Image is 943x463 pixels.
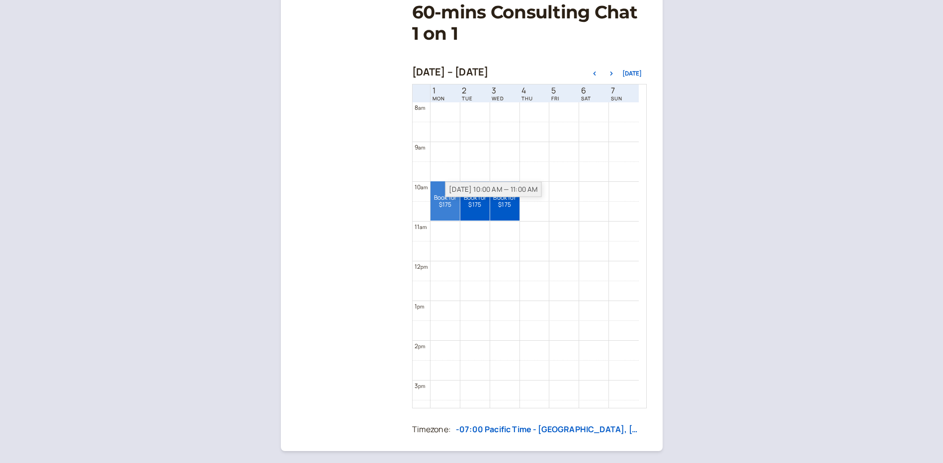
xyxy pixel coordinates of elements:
[432,86,445,95] span: 1
[611,95,622,101] span: SUN
[421,184,428,191] span: am
[551,95,559,101] span: FRI
[445,182,542,197] div: [DATE] 10:00 AM — 11:00 AM
[415,381,426,390] div: 3
[581,86,591,95] span: 6
[579,85,593,102] a: September 6, 2025
[462,95,473,101] span: TUE
[415,222,427,231] div: 11
[581,95,591,101] span: SAT
[490,85,506,102] a: September 3, 2025
[492,95,504,101] span: WED
[418,343,425,350] span: pm
[430,194,460,209] span: Book for $175
[412,423,451,436] div: Timezone:
[490,194,519,209] span: Book for $175
[415,143,426,152] div: 9
[420,224,427,231] span: am
[415,302,425,311] div: 1
[460,85,475,102] a: September 2, 2025
[421,263,428,270] span: pm
[418,144,425,151] span: am
[519,85,535,102] a: September 4, 2025
[412,66,489,78] h2: [DATE] – [DATE]
[418,383,425,389] span: pm
[462,86,473,95] span: 2
[430,85,447,102] a: September 1, 2025
[460,194,490,209] span: Book for $175
[415,103,426,112] div: 8
[418,104,425,111] span: am
[492,86,504,95] span: 3
[521,95,533,101] span: THU
[611,86,622,95] span: 7
[521,86,533,95] span: 4
[551,86,559,95] span: 5
[415,341,426,351] div: 2
[432,95,445,101] span: MON
[549,85,561,102] a: September 5, 2025
[415,262,428,271] div: 12
[415,182,428,192] div: 10
[622,70,642,77] button: [DATE]
[417,303,424,310] span: pm
[609,85,624,102] a: September 7, 2025
[412,1,647,44] h1: 60-mins Consulting Chat 1 on 1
